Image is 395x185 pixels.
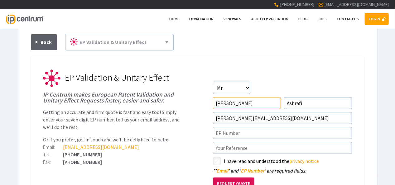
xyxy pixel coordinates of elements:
[213,142,352,154] input: Your Reference
[251,17,288,21] span: About EP Validation
[43,152,63,157] div: Tel:
[289,158,319,164] a: privacy notice
[216,168,228,174] span: Email
[294,13,312,25] a: Blog
[213,97,281,109] input: First Name
[280,2,314,7] span: [PHONE_NUMBER]
[43,108,182,131] p: Getting an accurate and firm quote is fast and easy too! Simply enter your seven digit EP number,...
[189,17,214,21] span: EP Validation
[365,13,389,25] a: LOG IN
[65,72,169,83] span: EP Validation & Unitary Effect
[224,17,241,21] span: Renewals
[284,97,352,109] input: Surname
[213,168,352,173] div: ' ' and ' ' are required fields.
[43,159,182,164] div: [PHONE_NUMBER]
[337,17,359,21] span: Contact Us
[165,13,183,25] a: Home
[43,145,63,149] div: Email:
[219,13,245,25] a: Renewals
[213,127,352,139] input: EP Number
[185,13,218,25] a: EP Validation
[298,17,308,21] span: Blog
[324,2,389,7] a: [EMAIL_ADDRESS][DOMAIN_NAME]
[213,112,352,124] input: Email
[80,39,147,45] span: EP Validation & Unitary Effect
[314,13,331,25] a: Jobs
[43,136,182,143] p: Or if you prefer, get in touch and we'll be delighted to help:
[43,92,182,103] h1: IP Centrum makes European Patent Validation and Unitary Effect Requests faster, easier and safer.
[43,152,182,157] div: [PHONE_NUMBER]
[43,159,63,164] div: Fax:
[241,168,264,174] span: EP Number
[318,17,327,21] span: Jobs
[6,9,43,29] a: IP Centrum
[247,13,292,25] a: About EP Validation
[63,144,139,150] a: [EMAIL_ADDRESS][DOMAIN_NAME]
[68,37,171,48] a: EP Validation & Unitary Effect
[169,17,179,21] span: Home
[31,34,57,50] a: Back
[333,13,363,25] a: Contact Us
[41,39,52,45] span: Back
[213,157,221,165] label: styled-checkbox
[224,157,352,165] label: I have read and understood the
